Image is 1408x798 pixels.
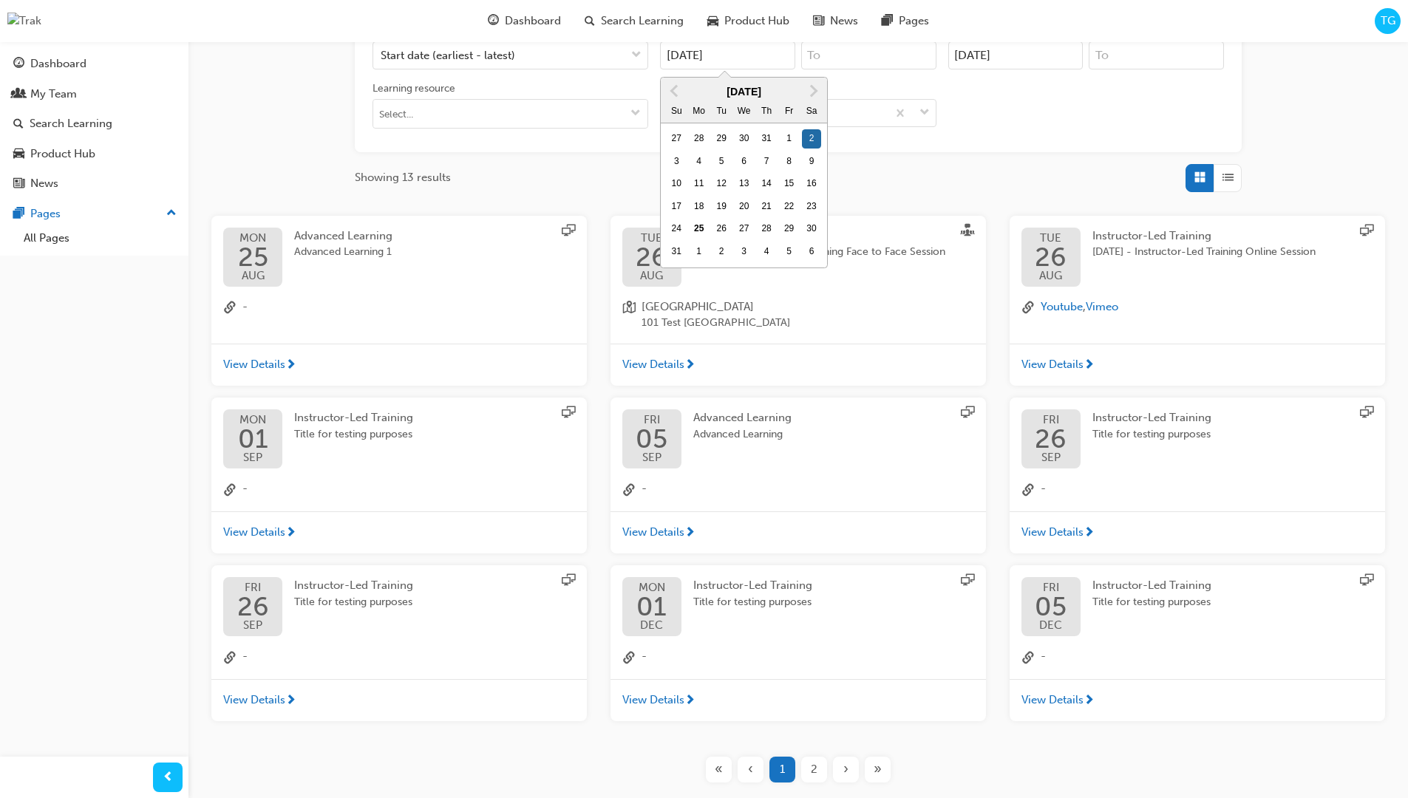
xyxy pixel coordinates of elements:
[780,242,799,262] div: Choose Friday, September 5th, 2025
[611,344,986,386] a: View Details
[801,6,870,36] a: news-iconNews
[562,224,575,240] span: sessionType_ONLINE_URL-icon
[1021,648,1035,667] span: link-icon
[780,129,799,149] div: Choose Friday, August 1st, 2025
[1084,527,1095,540] span: next-icon
[757,129,776,149] div: Choose Thursday, July 31st, 2025
[622,577,974,636] a: MON01DECInstructor-Led TrainingTitle for testing purposes
[662,79,686,103] button: Previous Month
[6,50,183,78] a: Dashboard
[1086,299,1118,316] button: Vimeo
[242,648,248,667] span: -
[294,229,392,242] span: Advanced Learning
[611,511,986,554] a: View Details
[780,152,799,171] div: Choose Friday, August 8th, 2025
[1084,695,1095,708] span: next-icon
[1010,216,1385,386] button: TUE26AUGInstructor-Led Training[DATE] - Instructor-Led Training Online Sessionlink-iconYoutube,Vi...
[1092,244,1316,261] span: [DATE] - Instructor-Led Training Online Session
[211,565,587,721] button: FRI26SEPInstructor-Led TrainingTitle for testing purposeslink-icon-View Details
[238,452,268,463] span: SEP
[1035,452,1067,463] span: SEP
[693,426,792,443] span: Advanced Learning
[223,524,285,541] span: View Details
[13,208,24,221] span: pages-icon
[223,692,285,709] span: View Details
[6,47,183,200] button: DashboardMy TeamSearch LearningProduct HubNews
[238,415,268,426] span: MON
[223,409,575,468] a: MON01SEPInstructor-Led TrainingTitle for testing purposes
[735,197,754,216] div: Choose Wednesday, August 20th, 2025
[13,177,24,191] span: news-icon
[294,411,413,424] span: Instructor-Led Training
[712,152,731,171] div: Choose Tuesday, August 5th, 2025
[1021,228,1373,287] a: TUE26AUGInstructor-Led Training[DATE] - Instructor-Led Training Online Session
[13,117,24,131] span: search-icon
[690,152,709,171] div: Choose Monday, August 4th, 2025
[684,359,696,372] span: next-icon
[1092,411,1211,424] span: Instructor-Led Training
[1360,224,1373,240] span: sessionType_ONLINE_URL-icon
[622,480,636,499] span: link-icon
[223,228,575,287] a: MON25AUGAdvanced LearningAdvanced Learning 1
[285,695,296,708] span: next-icon
[1021,480,1035,499] span: link-icon
[611,679,986,722] a: View Details
[1035,233,1067,244] span: TUE
[802,129,821,149] div: Choose Saturday, August 2nd, 2025
[381,47,515,64] div: Start date (earliest - latest)
[1021,356,1084,373] span: View Details
[163,768,174,787] span: prev-icon
[611,398,986,553] button: FRI05SEPAdvanced LearningAdvanced Learninglink-icon-View Details
[1222,169,1234,186] span: List
[748,761,753,778] span: ‹
[562,406,575,422] span: sessionType_ONLINE_URL-icon
[712,129,731,149] div: Choose Tuesday, July 29th, 2025
[6,110,183,137] a: Search Learning
[611,565,986,721] button: MON01DECInstructor-Led TrainingTitle for testing purposeslink-icon-View Details
[211,216,587,386] button: MON25AUGAdvanced LearningAdvanced Learning 1link-icon-View Details
[238,244,268,270] span: 25
[636,582,667,593] span: MON
[899,13,929,30] span: Pages
[693,579,812,592] span: Instructor-Led Training
[766,757,798,782] button: Page 1
[622,648,636,667] span: link-icon
[667,197,686,216] div: Choose Sunday, August 17th, 2025
[757,152,776,171] div: Choose Thursday, August 7th, 2025
[1092,594,1211,611] span: Title for testing purposes
[690,197,709,216] div: Choose Monday, August 18th, 2025
[636,426,667,452] span: 05
[703,757,735,782] button: First page
[1010,398,1385,553] button: FRI26SEPInstructor-Led TrainingTitle for testing purposeslink-icon-View Details
[660,41,795,69] input: Start DatePrevious MonthNext Month[DATE]SuMoTuWeThFrSamonth 2025-08
[624,100,647,128] button: toggle menu
[1035,244,1067,270] span: 26
[6,200,183,228] button: Pages
[30,115,112,132] div: Search Learning
[211,344,587,386] a: View Details
[30,86,77,103] div: My Team
[636,620,667,631] span: DEC
[757,174,776,194] div: Choose Thursday, August 14th, 2025
[882,12,893,30] span: pages-icon
[630,108,641,120] span: down-icon
[622,299,636,332] span: location-icon
[712,242,731,262] div: Choose Tuesday, September 2nd, 2025
[636,270,667,282] span: AUG
[642,648,647,667] span: -
[562,573,575,590] span: sessionType_ONLINE_URL-icon
[802,79,826,103] button: Next Month
[961,224,974,240] span: sessionType_FACE_TO_FACE-icon
[1041,648,1046,667] span: -
[696,6,801,36] a: car-iconProduct Hub
[667,102,686,121] div: Su
[642,299,790,316] span: [GEOGRAPHIC_DATA]
[735,242,754,262] div: Choose Wednesday, September 3rd, 2025
[636,452,667,463] span: SEP
[1021,409,1373,468] a: FRI26SEPInstructor-Led TrainingTitle for testing purposes
[813,12,824,30] span: news-icon
[693,594,812,611] span: Title for testing purposes
[712,197,731,216] div: Choose Tuesday, August 19th, 2025
[13,58,24,71] span: guage-icon
[6,140,183,168] a: Product Hub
